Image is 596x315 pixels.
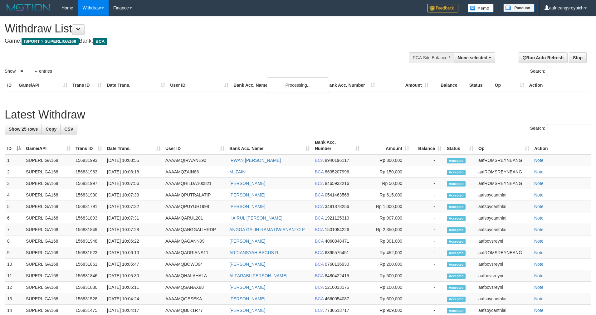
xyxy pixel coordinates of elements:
[163,201,227,212] td: AAAAMQPUYUH1998
[5,201,23,212] td: 5
[5,212,23,224] td: 6
[105,189,163,201] td: [DATE] 10:07:33
[534,285,544,290] a: Note
[362,282,412,293] td: Rp 100,000
[229,239,265,244] a: [PERSON_NAME]
[22,38,79,45] span: ISPORT > SUPERLIGA168
[447,227,466,233] span: Accepted
[325,192,349,197] span: Copy 0541463568 to clipboard
[23,282,73,293] td: SUPERLIGA168
[534,273,544,278] a: Note
[16,67,39,76] select: Showentries
[5,270,23,282] td: 11
[229,227,305,232] a: ANGGA GALIH RAMA DWIANANTO P
[73,293,105,305] td: 156831528
[476,154,532,166] td: aafROMSREYNEANG
[105,212,163,224] td: [DATE] 10:07:31
[23,224,73,235] td: SUPERLIGA168
[325,273,349,278] span: Copy 8480422415 to clipboard
[476,282,532,293] td: aafbovsreyni
[315,216,324,220] span: BCA
[73,137,105,154] th: Trans ID: activate to sort column ascending
[467,80,492,91] th: Status
[447,285,466,290] span: Accepted
[476,189,532,201] td: aafsoycanthlai
[325,158,349,163] span: Copy 8940196117 to clipboard
[5,189,23,201] td: 4
[229,250,278,255] a: ARDIANSYAH BAGUS R
[454,52,495,63] button: None selected
[362,137,412,154] th: Amount: activate to sort column ascending
[23,201,73,212] td: SUPERLIGA168
[325,250,349,255] span: Copy 6395575451 to clipboard
[427,4,458,12] img: Feedback.jpg
[325,308,349,313] span: Copy 7730513717 to clipboard
[315,285,324,290] span: BCA
[315,204,324,209] span: BCA
[362,235,412,247] td: Rp 301,000
[105,224,163,235] td: [DATE] 10:07:28
[73,154,105,166] td: 156831993
[105,235,163,247] td: [DATE] 10:06:22
[315,250,324,255] span: BCA
[105,293,163,305] td: [DATE] 10:04:24
[412,189,444,201] td: -
[468,4,494,12] img: Button%20Memo.svg
[447,250,466,256] span: Accepted
[5,247,23,259] td: 9
[5,22,391,35] h1: Withdraw List
[73,166,105,178] td: 156831963
[163,154,227,166] td: AAAAMQIRWANE90
[362,259,412,270] td: Rp 200,000
[312,137,362,154] th: Bank Acc. Number: activate to sort column ascending
[476,293,532,305] td: aafsoycanthlai
[5,38,391,44] h4: Game: Bank:
[229,192,265,197] a: [PERSON_NAME]
[534,239,544,244] a: Note
[105,259,163,270] td: [DATE] 10:05:47
[46,127,56,132] span: Copy
[476,201,532,212] td: aafsoycanthlai
[447,181,466,187] span: Accepted
[412,270,444,282] td: -
[447,274,466,279] span: Accepted
[23,178,73,189] td: SUPERLIGA168
[412,212,444,224] td: -
[492,80,527,91] th: Op
[105,137,163,154] th: Date Trans.: activate to sort column ascending
[325,262,349,267] span: Copy 0760136930 to clipboard
[534,169,544,174] a: Note
[534,250,544,255] a: Note
[229,216,282,220] a: HAIRUL [PERSON_NAME]
[5,67,52,76] label: Show entries
[163,166,227,178] td: AAAAMQZAIN88
[325,169,349,174] span: Copy 8635207996 to clipboard
[163,137,227,154] th: User ID: activate to sort column ascending
[163,178,227,189] td: AAAAMQHILDA100821
[547,67,591,76] input: Search:
[105,166,163,178] td: [DATE] 10:08:18
[569,52,587,63] a: Stop
[315,296,324,301] span: BCA
[519,52,568,63] a: Run Auto-Refresh
[229,308,265,313] a: [PERSON_NAME]
[362,224,412,235] td: Rp 2,350,000
[362,166,412,178] td: Rp 150,000
[5,124,42,134] a: Show 25 rows
[447,262,466,267] span: Accepted
[325,285,349,290] span: Copy 5210033175 to clipboard
[362,201,412,212] td: Rp 1,000,000
[73,282,105,293] td: 156831830
[362,293,412,305] td: Rp 600,000
[229,285,265,290] a: [PERSON_NAME]
[73,178,105,189] td: 156831997
[60,124,77,134] a: CSV
[70,80,104,91] th: Trans ID
[431,80,467,91] th: Balance
[163,247,227,259] td: AAAAMQADRIANS11
[5,293,23,305] td: 13
[444,137,476,154] th: Status: activate to sort column ascending
[412,201,444,212] td: -
[163,270,227,282] td: AAAAMQHALAHALA
[5,3,52,12] img: MOTION_logo.png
